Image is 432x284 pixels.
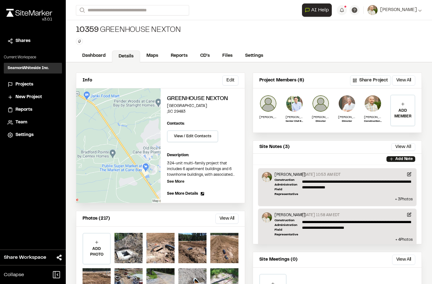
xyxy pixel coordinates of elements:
[167,161,239,178] p: 324-unit multi-family project that includes 6 apartment buildings and 6 townhome buildings, with ...
[262,237,413,243] p: + 4 Photo s
[338,115,356,120] p: [PERSON_NAME]
[364,95,382,112] img: Sinuhe Perez
[338,95,356,112] img: Donald Jones
[259,115,277,120] p: [PERSON_NAME]
[6,17,52,22] div: Oh geez...please don't...
[15,38,30,44] span: Shares
[76,38,83,45] button: Edit Tags
[364,120,382,123] p: Construction Administration Field Representative
[311,6,329,14] span: AI Help
[8,38,58,44] a: Shares
[15,94,42,101] span: New Project
[312,115,330,120] p: [PERSON_NAME]
[8,65,49,71] h3: SeamonWhiteside Inc.
[215,214,238,224] button: View All
[8,106,58,113] a: Reports
[392,75,415,86] button: View All
[286,120,303,123] p: Senior Civil Engineer
[259,256,298,263] p: Site Meetings (0)
[364,115,382,120] p: [PERSON_NAME]
[312,120,330,123] p: Director
[302,212,340,218] p: [DATE] 11:58 AM EDT
[391,143,415,151] button: View All
[83,215,110,222] p: Photos (217)
[76,5,87,15] button: Search
[164,50,194,62] a: Reports
[262,212,272,222] img: Sinuhe Perez
[76,50,112,62] a: Dashboard
[140,50,164,62] a: Maps
[167,103,239,109] p: [GEOGRAPHIC_DATA]
[275,172,305,178] p: [PERSON_NAME]
[262,197,413,202] p: + 3 Photo s
[312,95,330,112] img: Buddy Pusser
[15,106,32,113] span: Reports
[367,5,378,15] img: User
[8,94,58,101] a: New Project
[286,115,303,120] p: [PERSON_NAME]
[76,25,181,35] div: Greenhouse Nexton
[367,5,422,15] button: [PERSON_NAME]
[392,255,415,265] button: View All
[302,3,334,17] div: Open AI Assistant
[167,121,185,127] p: Contacts:
[259,77,304,84] p: Project Members (6)
[167,95,239,103] h2: Greenhouse Nexton
[275,212,305,218] p: [PERSON_NAME]
[6,9,52,17] img: rebrand.png
[4,254,46,261] span: Share Workspace
[83,77,92,84] p: Info
[4,55,62,60] p: Current Workspace
[8,119,58,126] a: Team
[112,50,140,62] a: Details
[275,218,305,237] p: Construction Administration Field Representative
[302,3,332,17] button: Open AI Assistant
[262,172,272,182] img: Sinuhe Perez
[338,120,356,123] p: Director
[167,130,218,142] button: View / Edit Contacts
[15,81,33,88] span: Projects
[167,191,198,197] span: See More Details
[222,75,238,86] button: Edit
[8,132,58,139] a: Settings
[167,179,184,185] p: See More
[83,246,110,257] p: ADD PHOTO
[302,172,341,178] p: [DATE] 10:53 AM EDT
[391,108,415,119] p: ADD MEMBER
[4,271,24,279] span: Collapse
[380,7,417,14] span: [PERSON_NAME]
[259,144,290,151] p: Site Notes (3)
[239,50,269,62] a: Settings
[15,119,27,126] span: Team
[286,95,303,112] img: Andy Wong
[395,156,413,162] p: Add Note
[216,50,239,62] a: Files
[15,132,34,139] span: Settings
[194,50,216,62] a: CD's
[167,109,239,115] p: , SC 29483
[350,75,391,86] button: Share Project
[167,152,239,158] p: Description:
[275,178,305,197] p: Construction Administration Field Representative
[76,25,99,35] span: 10359
[259,95,277,112] img: Thomas Steinkoenig
[8,81,58,88] a: Projects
